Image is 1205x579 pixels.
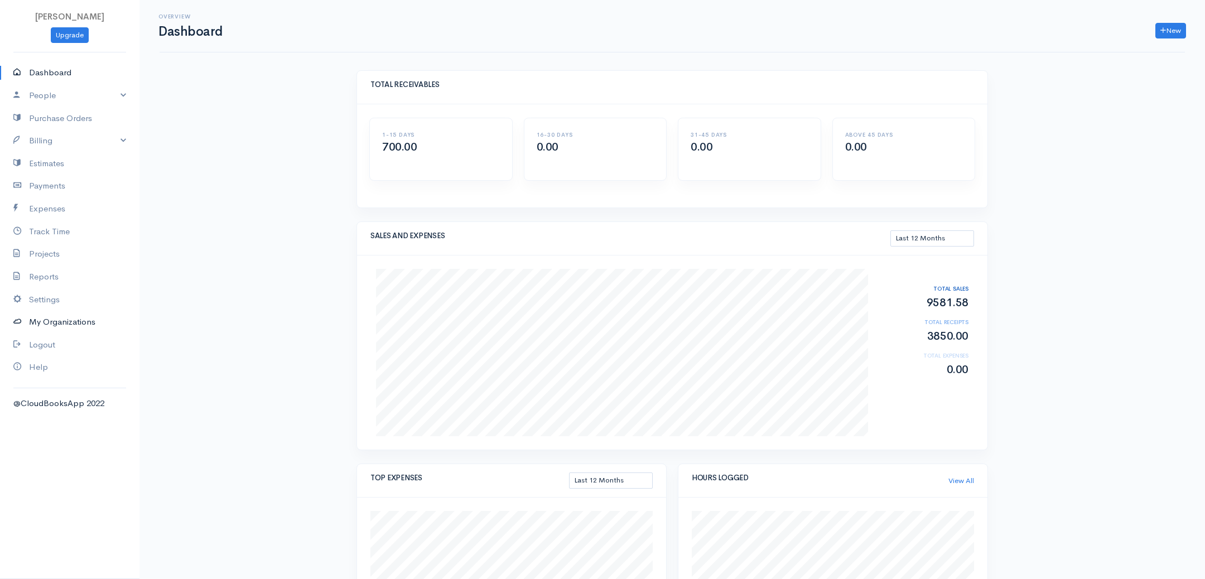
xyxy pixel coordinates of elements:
a: Upgrade [51,27,89,44]
span: 0.00 [537,140,558,154]
h6: 16-30 DAYS [537,132,654,138]
h6: ABOVE 45 DAYS [845,132,963,138]
a: View All [948,475,974,486]
h6: TOTAL EXPENSES [879,353,968,359]
h2: 3850.00 [879,330,968,342]
div: @CloudBooksApp 2022 [13,397,126,410]
a: New [1155,23,1186,39]
h5: TOTAL RECEIVABLES [370,81,974,89]
span: 700.00 [382,140,417,154]
h5: TOP EXPENSES [370,474,569,482]
h6: 1-15 DAYS [382,132,500,138]
span: [PERSON_NAME] [35,11,104,22]
h6: TOTAL SALES [879,286,968,292]
span: 0.00 [691,140,712,154]
h1: Dashboard [158,25,223,38]
h2: 9581.58 [879,297,968,309]
h5: SALES AND EXPENSES [370,232,890,240]
h6: TOTAL RECEIPTS [879,319,968,325]
h2: 0.00 [879,364,968,376]
span: 0.00 [845,140,867,154]
h5: HOURS LOGGED [692,474,948,482]
h6: Overview [158,13,223,20]
h6: 31-45 DAYS [691,132,808,138]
